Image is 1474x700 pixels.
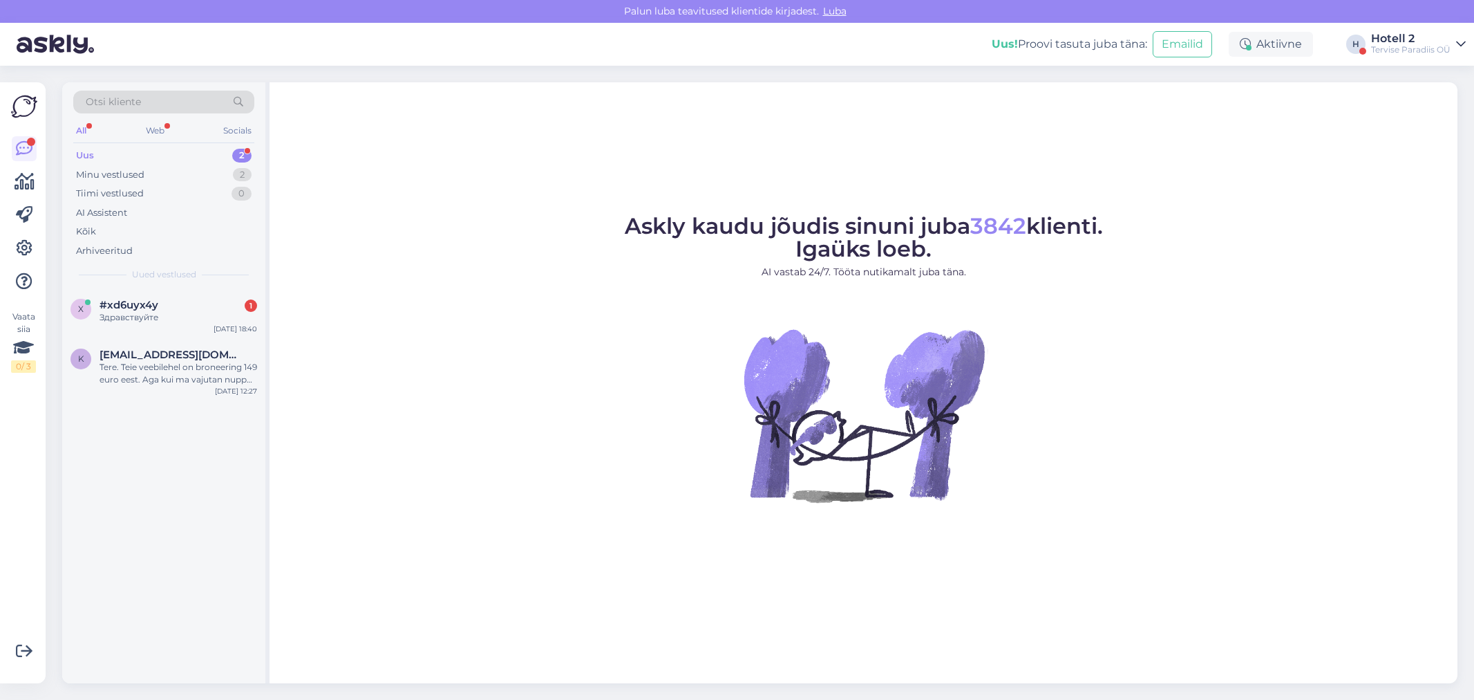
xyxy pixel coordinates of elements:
[232,187,252,201] div: 0
[1229,32,1313,57] div: Aktiivne
[100,311,257,324] div: Здравствуйте
[992,37,1018,50] b: Uus!
[625,212,1103,262] span: Askly kaudu jõudis sinuni juba klienti. Igaüks loeb.
[132,268,196,281] span: Uued vestlused
[143,122,167,140] div: Web
[970,212,1026,239] span: 3842
[215,386,257,396] div: [DATE] 12:27
[220,122,254,140] div: Socials
[1371,33,1451,44] div: Hotell 2
[233,168,252,182] div: 2
[11,93,37,120] img: Askly Logo
[76,187,144,201] div: Tiimi vestlused
[86,95,141,109] span: Otsi kliente
[1153,31,1212,57] button: Emailid
[100,349,243,361] span: kgest@inbox.ru
[232,149,252,163] div: 2
[819,5,851,17] span: Luba
[739,291,988,540] img: No Chat active
[73,122,89,140] div: All
[992,36,1147,53] div: Proovi tasuta juba täna:
[100,299,158,311] span: #xd6uyx4y
[76,168,144,182] div: Minu vestlused
[11,360,36,373] div: 0 / 3
[76,225,96,239] div: Kõik
[76,149,94,163] div: Uus
[214,324,257,334] div: [DATE] 18:40
[245,300,257,312] div: 1
[76,206,127,220] div: AI Assistent
[1371,44,1451,55] div: Tervise Paradiis OÜ
[100,361,257,386] div: Tere. Teie veebilehel on broneering 149 euro eest. Aga kui ma vajutan nuppu „[PERSON_NAME]”, näit...
[1346,35,1366,54] div: H
[78,353,84,364] span: k
[78,304,84,314] span: x
[76,244,133,258] div: Arhiveeritud
[11,311,36,373] div: Vaata siia
[625,265,1103,279] p: AI vastab 24/7. Tööta nutikamalt juba täna.
[1371,33,1466,55] a: Hotell 2Tervise Paradiis OÜ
